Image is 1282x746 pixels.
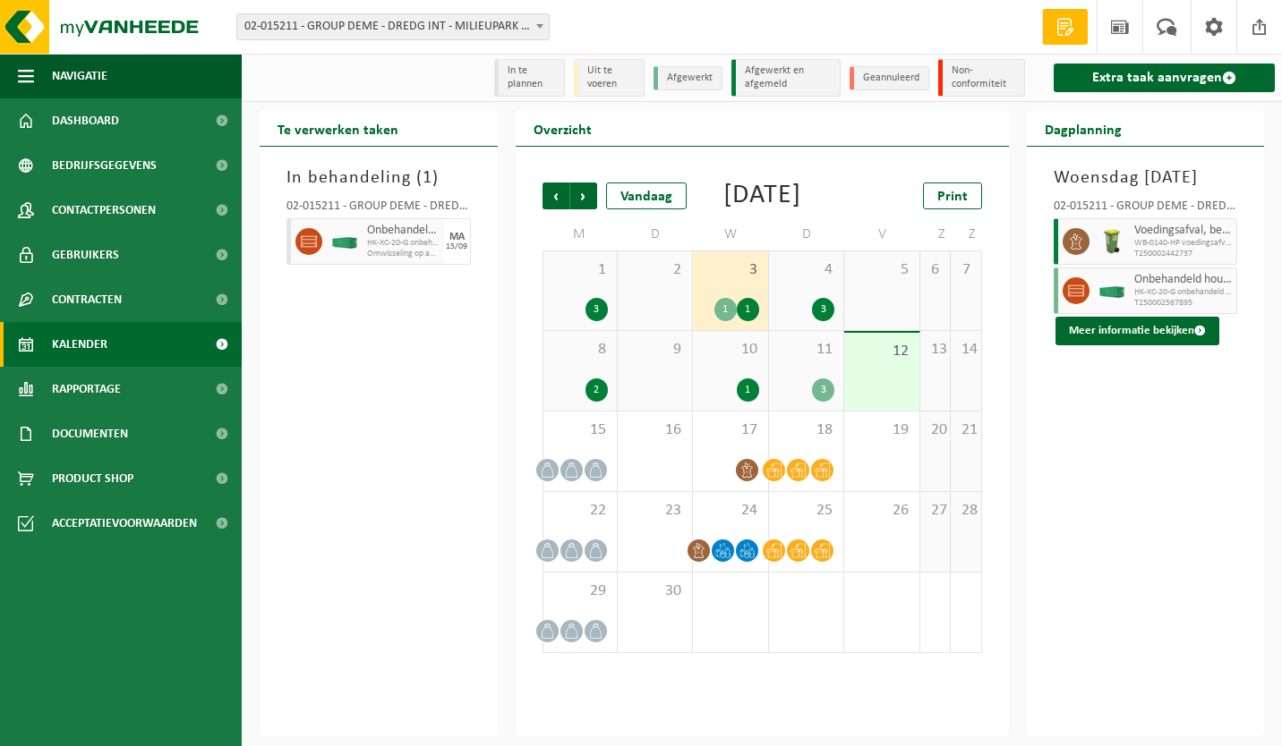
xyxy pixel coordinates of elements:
[1027,111,1140,146] h2: Dagplanning
[923,182,982,209] a: Print
[516,111,610,146] h2: Overzicht
[552,420,608,440] span: 15
[52,367,121,411] span: Rapportage
[1098,228,1125,255] img: WB-0140-HPE-GN-50
[960,260,971,280] span: 7
[737,298,759,321] div: 1
[702,420,758,440] span: 17
[960,340,971,360] span: 14
[1134,238,1233,249] span: WB-0140-HP voedingsafval, bevat producten van dierlijke oors
[937,190,968,204] span: Print
[52,233,119,277] span: Gebruikers
[778,340,834,360] span: 11
[367,249,440,259] span: Omwisseling op aanvraag
[52,322,107,367] span: Kalender
[778,420,834,440] span: 18
[693,218,768,250] td: W
[260,111,416,146] h2: Te verwerken taken
[627,340,683,360] span: 9
[570,182,597,209] span: Volgende
[1134,273,1233,287] span: Onbehandeld hout (A)
[853,260,910,280] span: 5
[812,378,834,402] div: 3
[812,298,834,321] div: 3
[627,581,683,601] span: 30
[585,378,608,402] div: 2
[1054,64,1275,92] a: Extra taak aanvragen
[1134,224,1233,238] span: Voedingsafval, bevat producten van dierlijke oorsprong, onverpakt, categorie 3
[552,260,608,280] span: 1
[494,59,565,97] li: In te plannen
[627,420,683,440] span: 16
[844,218,919,250] td: V
[654,66,722,90] li: Afgewerkt
[723,182,801,209] div: [DATE]
[951,218,981,250] td: Z
[552,340,608,360] span: 8
[1054,200,1238,218] div: 02-015211 - GROUP DEME - DREDG INT - MILIEUPARK - ZWIJNDRECHT
[423,169,432,187] span: 1
[574,59,645,97] li: Uit te voeren
[778,501,834,521] span: 25
[52,501,197,546] span: Acceptatievoorwaarden
[731,59,841,97] li: Afgewerkt en afgemeld
[618,218,693,250] td: D
[960,420,971,440] span: 21
[929,501,941,521] span: 27
[702,501,758,521] span: 24
[552,501,608,521] span: 22
[52,54,107,98] span: Navigatie
[778,260,834,280] span: 4
[920,218,951,250] td: Z
[449,232,465,242] div: MA
[236,13,550,40] span: 02-015211 - GROUP DEME - DREDG INT - MILIEUPARK - ZWIJNDRECHT
[331,235,358,249] img: HK-XC-30-GN-00
[737,378,759,402] div: 1
[52,143,157,188] span: Bedrijfsgegevens
[769,218,844,250] td: D
[929,260,941,280] span: 6
[543,218,618,250] td: M
[52,456,133,501] span: Product Shop
[585,298,608,321] div: 3
[714,298,737,321] div: 1
[446,242,467,251] div: 15/09
[1056,317,1219,345] button: Meer informatie bekijken
[938,59,1024,97] li: Non-conformiteit
[237,14,549,39] span: 02-015211 - GROUP DEME - DREDG INT - MILIEUPARK - ZWIJNDRECHT
[52,98,119,143] span: Dashboard
[929,340,941,360] span: 13
[627,260,683,280] span: 2
[606,182,687,209] div: Vandaag
[286,200,471,218] div: 02-015211 - GROUP DEME - DREDG INT - MILIEUPARK - ZWIJNDRECHT
[960,501,971,521] span: 28
[367,238,440,249] span: HK-XC-20-G onbehandeld hout (A)
[853,342,910,361] span: 12
[850,66,929,90] li: Geannuleerd
[1054,165,1238,191] h3: Woensdag [DATE]
[1134,249,1233,259] span: T250002442737
[1098,284,1125,298] img: HK-XC-30-GN-00
[52,277,122,322] span: Contracten
[552,581,608,601] span: 29
[543,182,569,209] span: Vorige
[627,501,683,521] span: 23
[929,420,941,440] span: 20
[1134,298,1233,309] span: T250002567895
[702,260,758,280] span: 3
[286,165,471,191] h3: In behandeling ( )
[853,420,910,440] span: 19
[367,224,440,238] span: Onbehandeld hout (A)
[52,188,156,233] span: Contactpersonen
[702,340,758,360] span: 10
[853,501,910,521] span: 26
[52,411,128,456] span: Documenten
[1134,287,1233,298] span: HK-XC-20-G onbehandeld hout (A)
